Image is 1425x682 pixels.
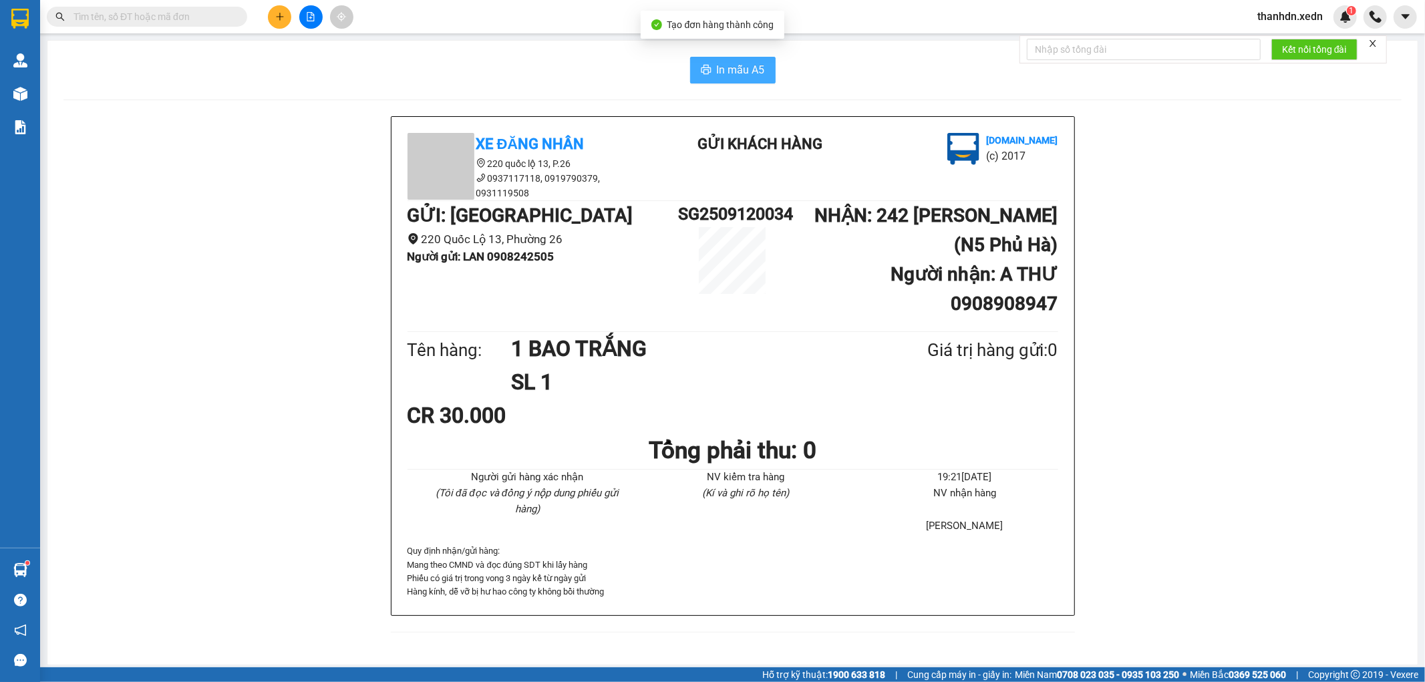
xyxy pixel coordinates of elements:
li: (c) 2017 [986,148,1058,164]
span: Miền Nam [1015,667,1179,682]
h1: SG2509120034 [678,201,786,227]
img: warehouse-icon [13,563,27,577]
span: close [1368,39,1378,48]
div: Quy định nhận/gửi hàng : [408,544,1058,599]
li: Người gửi hàng xác nhận [434,470,621,486]
img: icon-new-feature [1339,11,1352,23]
b: Người gửi : LAN 0908242505 [408,250,555,263]
span: Kết nối tổng đài [1282,42,1347,57]
div: Tên hàng: [408,337,512,364]
sup: 1 [25,561,29,565]
b: NHẬN : 242 [PERSON_NAME] (N5 Phủ Hà) [814,204,1058,256]
span: notification [14,624,27,637]
b: GỬI : [GEOGRAPHIC_DATA] [408,204,633,226]
input: Tìm tên, số ĐT hoặc mã đơn [73,9,231,24]
b: Xe Đăng Nhân [17,86,59,149]
li: [PERSON_NAME] [871,518,1058,534]
span: caret-down [1400,11,1412,23]
h1: 1 BAO TRẮNG [511,332,862,365]
strong: 0369 525 060 [1229,669,1286,680]
img: logo.jpg [947,133,979,165]
img: solution-icon [13,120,27,134]
img: warehouse-icon [13,87,27,101]
strong: 1900 633 818 [828,669,885,680]
strong: 0708 023 035 - 0935 103 250 [1057,669,1179,680]
span: Miền Bắc [1190,667,1286,682]
div: Giá trị hàng gửi: 0 [862,337,1058,364]
h1: Tổng phải thu: 0 [408,432,1058,469]
b: Xe Đăng Nhân [476,136,585,152]
span: plus [275,12,285,21]
b: [DOMAIN_NAME] [112,51,184,61]
button: caret-down [1394,5,1417,29]
li: (c) 2017 [112,63,184,80]
button: Kết nối tổng đài [1271,39,1358,60]
img: logo-vxr [11,9,29,29]
span: environment [476,158,486,168]
span: check-circle [651,19,662,30]
span: In mẫu A5 [717,61,765,78]
span: file-add [306,12,315,21]
li: 19:21[DATE] [871,470,1058,486]
img: logo.jpg [145,17,177,49]
span: phone [476,173,486,182]
b: Gửi khách hàng [697,136,822,152]
b: [DOMAIN_NAME] [986,135,1058,146]
span: | [895,667,897,682]
li: 0937117118, 0919790379, 0931119508 [408,171,648,200]
div: CR 30.000 [408,399,622,432]
img: warehouse-icon [13,53,27,67]
h1: SL 1 [511,365,862,399]
button: aim [330,5,353,29]
span: message [14,654,27,667]
span: copyright [1351,670,1360,679]
button: printerIn mẫu A5 [690,57,776,83]
span: Cung cấp máy in - giấy in: [907,667,1011,682]
span: printer [701,64,711,77]
b: Gửi khách hàng [82,19,132,82]
span: ⚪️ [1182,672,1186,677]
span: Hỗ trợ kỹ thuật: [762,667,885,682]
span: Tạo đơn hàng thành công [667,19,774,30]
span: question-circle [14,594,27,607]
span: thanhdn.xedn [1247,8,1333,25]
i: (Kí và ghi rõ họ tên) [702,487,789,499]
li: 220 Quốc Lộ 13, Phường 26 [408,230,679,248]
li: NV kiểm tra hàng [653,470,839,486]
span: search [55,12,65,21]
input: Nhập số tổng đài [1027,39,1261,60]
p: Mang theo CMND và đọc đúng SDT khi lấy hàng Phiếu có giá trị trong vong 3 ngày kể từ ngày gửi Hàn... [408,558,1058,599]
button: plus [268,5,291,29]
li: NV nhận hàng [871,486,1058,502]
span: | [1296,667,1298,682]
span: aim [337,12,346,21]
span: environment [408,233,419,244]
button: file-add [299,5,323,29]
b: Người nhận : A THƯ 0908908947 [891,263,1058,315]
i: (Tôi đã đọc và đồng ý nộp dung phiếu gửi hàng) [436,487,619,515]
span: 1 [1349,6,1354,15]
sup: 1 [1347,6,1356,15]
img: phone-icon [1370,11,1382,23]
li: 220 quốc lộ 13, P.26 [408,156,648,171]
